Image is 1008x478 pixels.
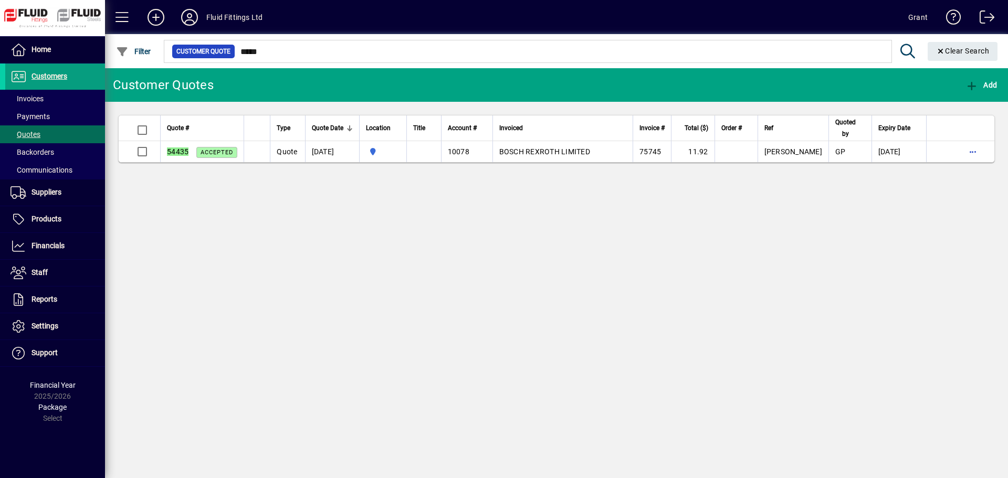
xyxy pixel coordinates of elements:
[312,122,353,134] div: Quote Date
[413,122,435,134] div: Title
[448,147,469,156] span: 10078
[366,122,400,134] div: Location
[721,122,742,134] span: Order #
[499,122,523,134] span: Invoiced
[31,188,61,196] span: Suppliers
[963,76,1000,94] button: Add
[10,130,40,139] span: Quotes
[31,268,48,277] span: Staff
[764,122,822,134] div: Ref
[30,381,76,389] span: Financial Year
[871,141,926,162] td: [DATE]
[5,206,105,232] a: Products
[878,122,910,134] span: Expiry Date
[5,143,105,161] a: Backorders
[167,122,237,134] div: Quote #
[5,179,105,206] a: Suppliers
[938,2,961,36] a: Knowledge Base
[116,47,151,56] span: Filter
[499,147,590,156] span: BOSCH REXROTH LIMITED
[936,47,990,55] span: Clear Search
[31,295,57,303] span: Reports
[413,122,425,134] span: Title
[5,161,105,179] a: Communications
[972,2,995,36] a: Logout
[633,141,671,162] td: 75745
[167,122,189,134] span: Quote #
[173,8,206,27] button: Profile
[5,260,105,286] a: Staff
[5,125,105,143] a: Quotes
[5,90,105,108] a: Invoices
[10,166,72,174] span: Communications
[835,116,856,140] span: Quoted by
[835,116,865,140] div: Quoted by
[878,122,920,134] div: Expiry Date
[277,122,290,134] span: Type
[113,77,214,93] div: Customer Quotes
[31,72,67,80] span: Customers
[31,241,65,250] span: Financials
[764,147,822,156] span: [PERSON_NAME]
[31,215,61,223] span: Products
[176,46,230,57] span: Customer Quote
[5,233,105,259] a: Financials
[5,37,105,63] a: Home
[167,147,188,156] em: 54435
[5,108,105,125] a: Payments
[31,348,58,357] span: Support
[5,340,105,366] a: Support
[908,9,928,26] div: Grant
[366,146,400,157] span: AUCKLAND
[448,122,477,134] span: Account #
[312,122,343,134] span: Quote Date
[139,8,173,27] button: Add
[685,122,708,134] span: Total ($)
[38,403,67,411] span: Package
[5,286,105,313] a: Reports
[965,81,997,89] span: Add
[113,42,154,61] button: Filter
[835,147,846,156] span: GP
[5,313,105,339] a: Settings
[928,42,998,61] button: Clear
[721,122,751,134] div: Order #
[764,122,773,134] span: Ref
[499,122,627,134] div: Invoiced
[639,122,665,134] span: Invoice #
[10,148,54,156] span: Backorders
[277,147,297,156] span: Quote
[10,94,44,103] span: Invoices
[206,9,262,26] div: Fluid Fittings Ltd
[448,122,486,134] div: Account #
[671,141,715,162] td: 11.92
[305,141,359,162] td: [DATE]
[31,322,58,330] span: Settings
[964,143,981,160] button: More options
[366,122,391,134] span: Location
[31,45,51,54] span: Home
[201,149,233,156] span: ACCEPTED
[10,112,50,121] span: Payments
